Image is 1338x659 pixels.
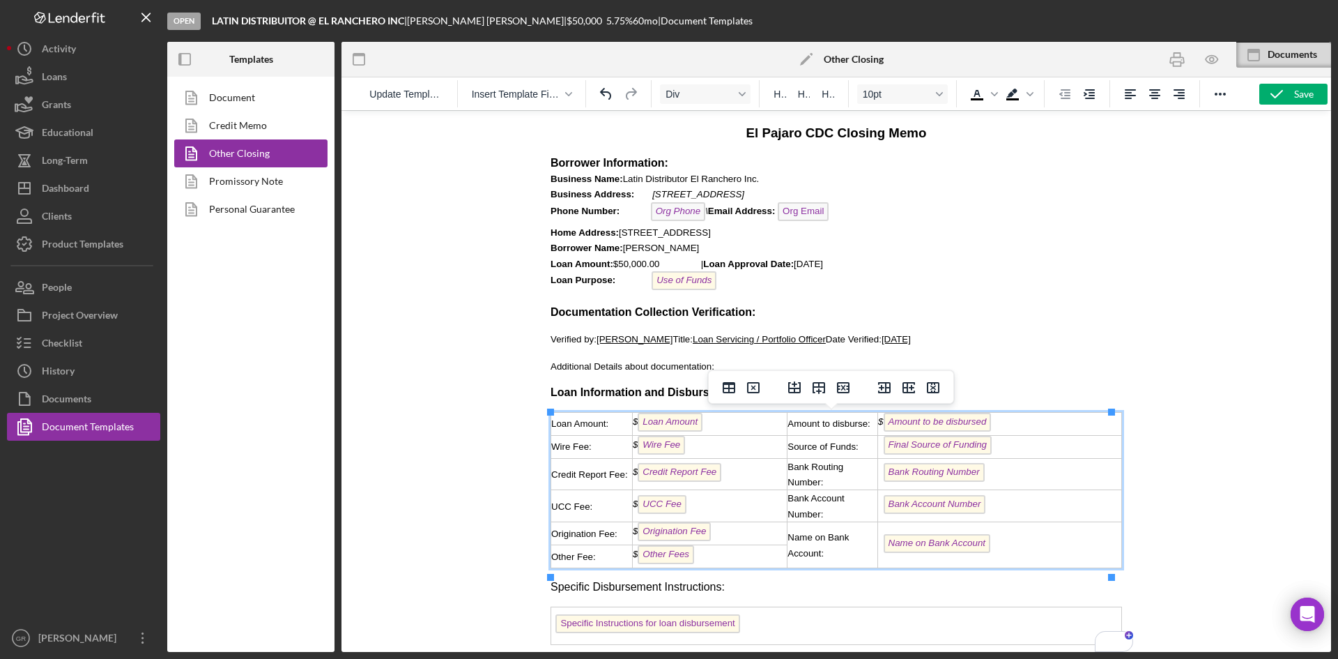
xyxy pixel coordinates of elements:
button: Clients [7,202,160,230]
span: Bank Account Number: [248,382,305,408]
strong: Loan Amount: [11,148,74,158]
a: Promissory Note [174,167,321,195]
div: Educational [42,119,93,150]
button: Font size 10pt [857,84,948,104]
strong: Loan Purpose: [11,164,76,174]
div: Open Intercom Messenger [1291,598,1324,631]
span: [PERSON_NAME] [57,223,134,234]
button: History [7,357,160,385]
span: Origination Fee [98,411,171,430]
p: Specific Disbursement Instructions: [11,469,583,484]
div: Loans [42,63,67,94]
text: GR [16,635,26,642]
div: Open [167,13,201,30]
div: | Document Templates [658,15,753,26]
a: Product Templates [7,230,160,258]
button: Long-Term [7,146,160,174]
button: Insert Template Field [466,84,578,104]
b: LATIN DISTRIBUITOR @ EL RANCHERO INC [212,15,404,26]
button: Insert row after [807,378,831,397]
button: Insert column before [872,378,896,397]
span: [DATE] [342,223,371,234]
span: Additional Details about documentation: [11,250,175,261]
button: Format Div [660,84,751,104]
a: Document [174,84,321,112]
div: 5.75 % [606,15,633,26]
span: 10pt [863,89,931,100]
div: Text color Black [965,84,1000,104]
span: Source of Funds: [248,331,319,341]
div: [PERSON_NAME] [PERSON_NAME] | [407,15,567,26]
span: Org Phone [111,91,166,110]
span: $ [93,356,182,366]
span: Latin Distributor El Ranchero Inc. [11,63,220,73]
span: Insert Template Field [472,89,561,100]
b: Other Closing [824,54,884,65]
div: Project Overview [42,301,118,333]
a: Credit Memo [174,112,321,139]
a: Other Closing [174,139,321,167]
span: Verified by: Title: Date Verified: [11,223,371,234]
span: Loan Servicing / Portfolio Officer [153,223,286,234]
strong: Loan Information and Disbursement Instructions: [11,275,273,287]
div: People [42,273,72,305]
button: Document Templates [7,413,160,441]
span: $ [93,305,163,316]
button: Delete row [831,378,855,397]
span: Update Template [369,89,443,100]
button: Save [1259,84,1328,105]
div: Clients [42,202,72,234]
em: \ [166,95,169,105]
span: Credit Report Fee [98,352,182,371]
button: Activity [7,35,160,63]
button: GR[PERSON_NAME] [7,624,160,652]
button: Delete table [741,378,765,397]
span: Loan Amount: [12,308,69,318]
span: Credit Report Fee: [12,358,89,369]
button: Table properties [717,378,741,397]
strong: Home Address: [11,116,79,127]
span: Use of Funds [112,160,177,179]
span: H2 [798,89,810,100]
button: Align left [1118,84,1142,104]
strong: Phone Number: [11,95,80,105]
span: $50,000 [567,15,602,26]
div: [PERSON_NAME] [35,624,125,656]
strong: Business Address: [11,78,95,89]
button: Undo [594,84,618,104]
strong: Borrower Information: [11,46,129,58]
button: Decrease indent [1053,84,1077,104]
div: Checklist [42,329,82,361]
button: People [7,273,160,301]
span: H3 [822,89,834,100]
iframe: Rich Text Area [539,111,1133,652]
div: Product Templates [42,230,123,262]
button: Grants [7,91,160,119]
span: Final Source of Funding [344,325,453,344]
span: Bank Routing Number: [248,351,304,377]
button: Align center [1143,84,1167,104]
button: Insert row before [783,378,806,397]
em: [STREET_ADDRESS] [113,78,205,89]
strong: Documentation Collection Verification: [11,195,216,207]
button: Loans [7,63,160,91]
a: Educational [7,119,160,146]
button: Redo [619,84,643,104]
span: UCC Fee [98,384,147,403]
span: Div [666,89,734,100]
div: Save [1294,84,1314,105]
button: Heading 3 [816,84,840,104]
button: Project Overview [7,301,160,329]
button: Documents [7,385,160,413]
button: Dashboard [7,174,160,202]
span: Bank Account Number [344,384,447,403]
div: Documents [1268,49,1331,60]
span: $ [339,305,452,316]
